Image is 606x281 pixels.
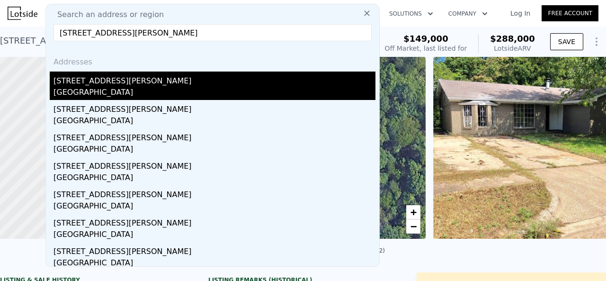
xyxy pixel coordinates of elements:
[53,24,372,41] input: Enter an address, city, region, neighborhood or zip code
[550,33,583,50] button: SAVE
[53,172,375,185] div: [GEOGRAPHIC_DATA]
[499,9,542,18] a: Log In
[53,242,375,257] div: [STREET_ADDRESS][PERSON_NAME]
[385,44,467,53] div: Off Market, last listed for
[53,157,375,172] div: [STREET_ADDRESS][PERSON_NAME]
[490,34,535,44] span: $288,000
[406,205,420,219] a: Zoom in
[53,257,375,271] div: [GEOGRAPHIC_DATA]
[490,44,535,53] div: Lotside ARV
[587,32,606,51] button: Show Options
[53,214,375,229] div: [STREET_ADDRESS][PERSON_NAME]
[53,128,375,144] div: [STREET_ADDRESS][PERSON_NAME]
[403,34,448,44] span: $149,000
[382,5,441,22] button: Solutions
[53,115,375,128] div: [GEOGRAPHIC_DATA]
[53,200,375,214] div: [GEOGRAPHIC_DATA]
[53,185,375,200] div: [STREET_ADDRESS][PERSON_NAME]
[410,206,417,218] span: +
[53,72,375,87] div: [STREET_ADDRESS][PERSON_NAME]
[441,5,495,22] button: Company
[53,229,375,242] div: [GEOGRAPHIC_DATA]
[406,219,420,234] a: Zoom out
[53,100,375,115] div: [STREET_ADDRESS][PERSON_NAME]
[410,220,417,232] span: −
[50,49,375,72] div: Addresses
[542,5,598,21] a: Free Account
[8,7,37,20] img: Lotside
[53,144,375,157] div: [GEOGRAPHIC_DATA]
[50,9,164,20] span: Search an address or region
[53,87,375,100] div: [GEOGRAPHIC_DATA]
